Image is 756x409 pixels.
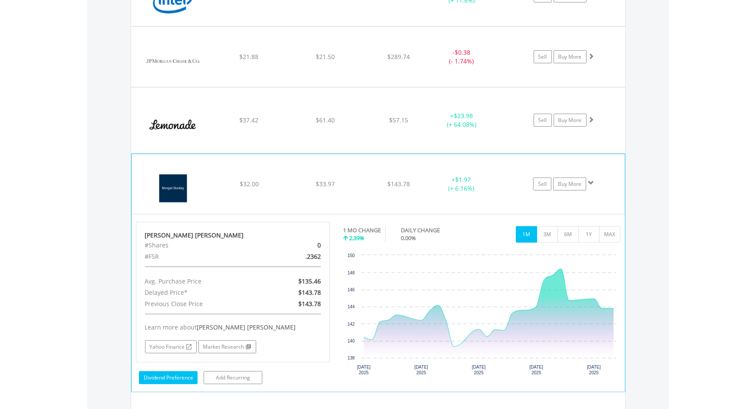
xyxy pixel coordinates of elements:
[139,371,198,384] a: Dividend Preference
[533,178,551,191] a: Sell
[135,99,210,151] img: EQU.US.LMND.png
[316,180,335,188] span: $33.97
[145,340,197,353] a: Yahoo Finance
[454,112,473,120] span: $23.98
[298,277,321,285] span: $135.46
[139,298,264,310] div: Previous Close Price
[240,180,259,188] span: $32.00
[387,180,410,188] span: $143.78
[197,323,296,331] span: [PERSON_NAME] [PERSON_NAME]
[264,251,327,262] div: .2362
[455,175,471,184] span: $1.97
[387,53,410,61] span: $289.74
[343,251,621,381] div: Chart. Highcharts interactive chart.
[198,340,256,353] a: Market Research
[145,231,321,240] div: [PERSON_NAME] [PERSON_NAME]
[139,251,264,262] div: #FSR
[554,114,587,127] a: Buy More
[135,38,210,85] img: EQU.US.JPM.png
[537,226,558,243] button: 3M
[558,226,579,243] button: 6M
[599,226,621,243] button: MAX
[357,365,371,375] text: [DATE] 2025
[316,116,335,124] span: $61.40
[455,48,470,56] span: $0.38
[347,253,355,258] text: 150
[343,226,381,234] div: 1 MO CHANGE
[239,53,258,61] span: $21.88
[587,365,601,375] text: [DATE] 2025
[264,240,327,251] div: 0
[343,251,621,381] svg: Interactive chart
[347,356,355,360] text: 138
[516,226,537,243] button: 1M
[298,288,321,297] span: $143.78
[578,226,600,243] button: 1Y
[347,287,355,292] text: 146
[389,116,408,124] span: $57.15
[429,175,494,193] div: + (+ 6.16%)
[316,53,335,61] span: $21.50
[139,240,264,251] div: #Shares
[347,270,355,275] text: 148
[239,116,258,124] span: $37.42
[429,112,495,129] div: + (+ 64.08%)
[530,365,544,375] text: [DATE] 2025
[145,323,321,332] div: Learn more about
[139,276,264,287] div: Avg. Purchase Price
[298,300,321,308] span: $143.78
[534,50,552,63] a: Sell
[349,234,364,242] span: 2.39%
[401,234,416,242] span: 0.00%
[204,371,262,384] a: Add Recurring
[401,226,470,234] div: DAILY CHANGE
[347,304,355,309] text: 144
[554,50,587,63] a: Buy More
[347,339,355,343] text: 140
[139,287,264,298] div: Delayed Price*
[136,165,211,212] img: EQU.US.MS.png
[347,322,355,327] text: 142
[534,114,552,127] a: Sell
[429,48,495,66] div: - (- 1.74%)
[415,365,429,375] text: [DATE] 2025
[472,365,486,375] text: [DATE] 2025
[553,178,586,191] a: Buy More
